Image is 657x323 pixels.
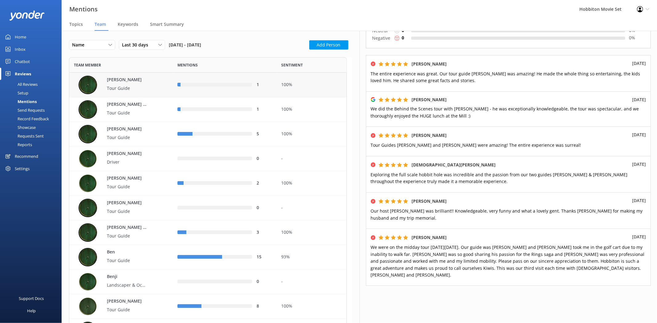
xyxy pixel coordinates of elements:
div: 0 [257,278,272,285]
div: 93% [281,254,342,261]
p: 0 % [629,34,644,41]
div: Support Docs [19,292,44,305]
span: [DATE] - [DATE] [169,40,201,50]
img: 71-1628462846.png [79,150,97,168]
span: Topics [69,21,83,27]
p: [PERSON_NAME] [107,175,147,182]
div: Reports [4,140,32,149]
span: Team member [74,62,101,68]
div: 15 [257,254,272,261]
div: 100% [281,82,342,88]
img: 779-1727753977.jpg [79,76,97,94]
h5: [DEMOGRAPHIC_DATA][PERSON_NAME] [412,161,496,168]
img: 779-1755641612.jpg [79,223,97,242]
a: Send Requests [4,106,62,114]
p: Ben [107,249,147,256]
div: Home [15,31,26,43]
div: Send Requests [4,106,45,114]
div: 3 [257,229,272,236]
p: Landscaper & Occasional Tour Guide [107,282,147,289]
p: Tour Guide [107,257,147,264]
div: 1 [257,106,272,113]
div: All Reviews [4,80,38,89]
p: [DATE] [632,96,646,103]
p: Tour Guide [107,306,147,313]
div: Chatbot [15,55,30,68]
p: [PERSON_NAME] ([PERSON_NAME]) [107,101,147,108]
div: row [69,73,347,97]
span: Name [72,42,88,48]
img: 538-1681690503.png [79,297,97,316]
div: Setup [4,89,28,97]
img: 1093-1759622877.png [79,174,97,193]
div: Recommend [15,150,38,162]
div: 5 [257,131,272,138]
img: 779-1699415076.jpg [79,199,97,217]
p: [DATE] [632,131,646,138]
span: Exploring the full scale hobbit hole was incredible and the passion from our two guides [PERSON_N... [371,172,628,184]
span: Last 30 days [122,42,152,48]
div: - [281,278,342,285]
div: - [281,205,342,211]
div: 100% [281,180,342,187]
div: row [69,269,347,294]
p: Tour Guide [107,110,147,116]
div: 1 [257,82,272,88]
div: Mentions [4,97,37,106]
p: [DATE] [632,60,646,67]
div: row [69,171,347,196]
img: 779-1735953597.jpg [79,100,97,119]
div: Requests Sent [4,132,44,140]
a: Showcase [4,123,62,132]
p: [PERSON_NAME] [107,150,147,157]
img: 779-1736201505.jpg [79,125,97,143]
div: 2 [257,180,272,187]
p: [DATE] [632,197,646,204]
div: row [69,245,347,269]
p: [PERSON_NAME] [107,200,147,206]
div: row [69,122,347,146]
div: 100% [281,229,342,236]
p: [PERSON_NAME] [107,298,147,305]
div: 0 [257,205,272,211]
h5: [PERSON_NAME] [412,198,447,205]
div: Help [27,305,36,317]
p: Driver [107,159,147,165]
span: We did the Behind the Scenes tour with [PERSON_NAME] - he was exceptionally knowledgeable, the to... [371,106,639,118]
button: Add Person [309,40,348,50]
h5: [PERSON_NAME] [412,132,447,139]
p: 0 [402,34,404,41]
span: Team [95,21,106,27]
div: 100% [281,131,342,138]
div: Reviews [15,68,31,80]
span: Keywords [118,21,138,27]
div: 100% [281,303,342,310]
div: row [69,196,347,220]
img: yonder-white-logo.png [9,10,45,21]
a: Record Feedback [4,114,62,123]
div: Record Feedback [4,114,49,123]
p: Benji [107,273,147,280]
h5: [PERSON_NAME] [412,96,447,103]
div: row [69,146,347,171]
p: Tour Guide [107,208,147,215]
div: Showcase [4,123,36,132]
p: Tour Guide [107,85,147,92]
p: [PERSON_NAME] ([GEOGRAPHIC_DATA]) [107,224,147,231]
img: 779-1695422655.jpg [79,248,97,266]
div: 100% [281,106,342,113]
span: Sentiment [281,62,303,68]
h5: [PERSON_NAME] [412,61,447,67]
p: Tour Guide [107,134,147,141]
p: [DATE] [632,233,646,240]
p: [PERSON_NAME] [107,77,147,83]
div: 8 [257,303,272,310]
a: Reports [4,140,62,149]
a: All Reviews [4,80,62,89]
a: Requests Sent [4,132,62,140]
a: Mentions [4,97,62,106]
span: Tour Guides [PERSON_NAME] and [PERSON_NAME] were amazing! The entire experience was surreal! [371,142,581,148]
div: Settings [15,162,30,175]
div: Inbox [15,43,26,55]
p: Negative [372,34,391,42]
